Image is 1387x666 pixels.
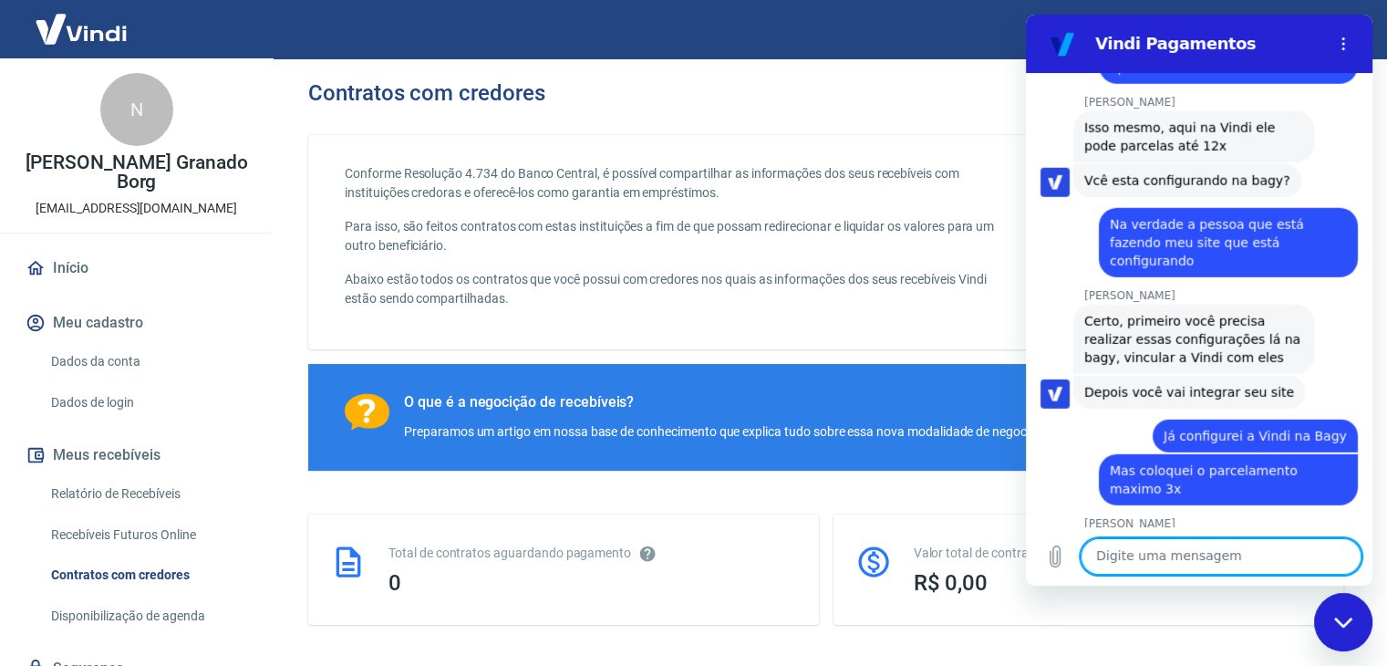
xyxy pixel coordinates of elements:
p: [PERSON_NAME] Granado Borg [15,153,258,192]
iframe: Botão para abrir a janela de mensagens, conversa em andamento [1314,593,1372,651]
a: Início [22,248,251,288]
span: R$ 0,00 [914,570,988,596]
p: Para isso, são feitos contratos com estas instituições a fim de que possam redirecionar e liquida... [345,217,1019,255]
a: Dados de login [44,384,251,421]
p: Abaixo estão todos os contratos que você possui com credores nos quais as informações dos seus re... [345,270,1019,308]
h3: Contratos com credores [308,80,545,106]
a: Dados da conta [44,343,251,380]
p: Conforme Resolução 4.734 do Banco Central, é possível compartilhar as informações dos seus recebí... [345,164,1019,203]
div: Preparamos um artigo em nossa base de conhecimento que explica tudo sobre essa nova modalidade de... [404,422,1157,442]
a: Relatório de Recebíveis [44,475,251,513]
iframe: Janela de mensagens [1026,15,1372,586]
button: Sair [1299,13,1365,47]
a: Disponibilização de agenda [44,598,251,635]
div: O que é a negocição de recebíveis? [404,393,1157,411]
img: Vindi [22,1,140,57]
button: Meus recebíveis [22,435,251,475]
div: Total de contratos aguardando pagamento [388,544,797,563]
div: 0 [388,570,797,596]
p: [EMAIL_ADDRESS][DOMAIN_NAME] [36,199,237,218]
div: Valor total de contratos aguardando pagamento [914,544,1322,563]
a: Contratos com credores [44,557,251,594]
a: Recebíveis Futuros Online [44,516,251,554]
div: N [100,73,173,146]
button: Meu cadastro [22,303,251,343]
img: Ícone com um ponto de interrogação. [345,393,389,431]
svg: Esses contratos não se referem à Vindi, mas sim a outras instituições. [638,545,657,563]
